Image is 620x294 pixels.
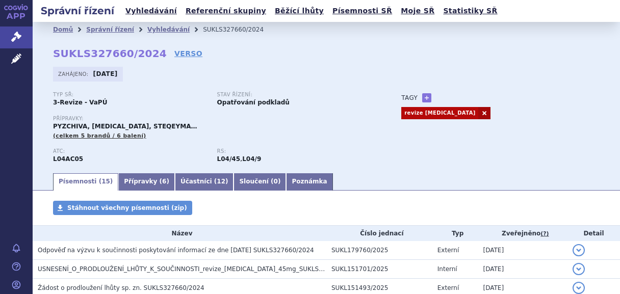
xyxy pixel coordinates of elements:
[217,178,225,185] span: 12
[33,4,122,18] h2: Správní řízení
[272,4,327,18] a: Běžící lhůty
[183,4,269,18] a: Referenční skupiny
[326,226,432,241] th: Číslo jednací
[147,26,190,33] a: Vyhledávání
[67,204,187,211] span: Stáhnout všechny písemnosti (zip)
[398,4,437,18] a: Moje SŘ
[437,265,457,273] span: Interní
[286,173,332,191] a: Poznámka
[53,116,381,122] p: Přípravky:
[234,173,286,191] a: Sloučení (0)
[437,284,459,291] span: Externí
[217,148,371,154] p: RS:
[217,92,371,98] p: Stav řízení:
[38,247,314,254] span: Odpověď na výzvu k součinnosti poskytování informací ze dne 17. 4. 2025 SUKLS327660/2024
[118,173,175,191] a: Přípravky (6)
[217,148,381,164] div: ,
[540,230,549,237] abbr: (?)
[437,247,459,254] span: Externí
[478,241,567,260] td: [DATE]
[329,4,395,18] a: Písemnosti SŘ
[440,4,500,18] a: Statistiky SŘ
[174,48,202,59] a: VERSO
[567,226,620,241] th: Detail
[33,226,326,241] th: Název
[53,155,83,163] strong: USTEKINUMAB
[101,178,110,185] span: 15
[217,99,290,106] strong: Opatřování podkladů
[478,260,567,279] td: [DATE]
[326,260,432,279] td: SUKL151701/2025
[53,173,118,191] a: Písemnosti (15)
[53,26,73,33] a: Domů
[422,93,431,102] a: +
[326,241,432,260] td: SUKL179760/2025
[401,107,478,119] a: revize [MEDICAL_DATA]
[203,22,277,37] li: SUKLS327660/2024
[53,99,107,106] strong: 3-Revize - VaPÚ
[478,226,567,241] th: Zveřejněno
[175,173,234,191] a: Účastníci (12)
[53,123,197,130] span: PYZCHIVA, [MEDICAL_DATA], STEQEYMA…
[162,178,166,185] span: 6
[93,70,118,77] strong: [DATE]
[53,201,192,215] a: Stáhnout všechny písemnosti (zip)
[432,226,478,241] th: Typ
[38,265,361,273] span: USNESENÍ_O_PRODLOUŽENÍ_LHŮTY_K_SOUČINNOSTI_revize_ustekinumab_45mg_SUKLS327660_2024
[573,282,585,294] button: detail
[573,263,585,275] button: detail
[53,92,207,98] p: Typ SŘ:
[53,132,146,139] span: (celkem 5 brandů / 6 balení)
[122,4,180,18] a: Vyhledávání
[573,244,585,256] button: detail
[53,148,207,154] p: ATC:
[86,26,134,33] a: Správní řízení
[274,178,278,185] span: 0
[217,155,240,163] strong: ustekinumab pro léčbu Crohnovy choroby
[401,92,418,104] h3: Tagy
[53,47,167,60] strong: SUKLS327660/2024
[58,70,90,78] span: Zahájeno:
[38,284,204,291] span: Žádost o prodloužení lhůty sp. zn. SUKLS327660/2024
[242,155,261,163] strong: ustekinumab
